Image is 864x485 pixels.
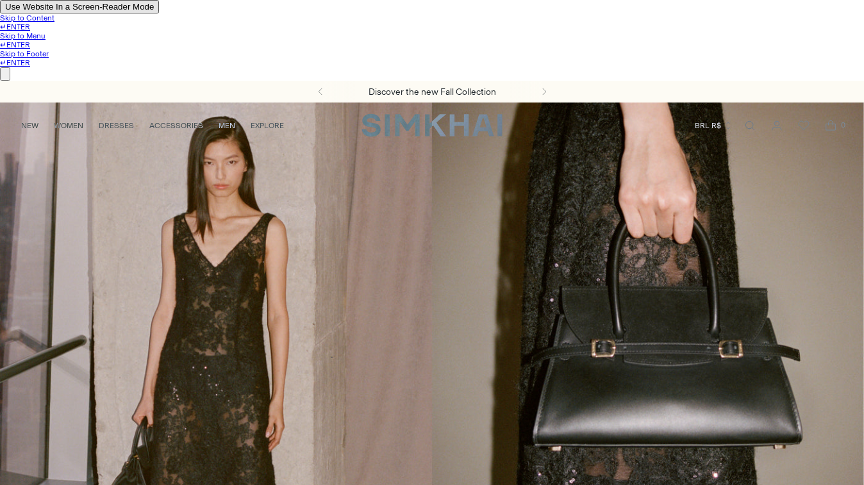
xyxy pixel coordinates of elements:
[737,113,763,138] a: Open search modal
[21,111,38,140] a: NEW
[251,111,284,140] a: EXPLORE
[369,86,496,97] a: Discover the new Fall Collection
[149,111,203,140] a: ACCESSORIES
[764,113,790,138] a: Go to the account page
[99,111,134,140] a: DRESSES
[695,111,733,140] button: BRL R$
[818,113,843,138] a: Open cart modal
[837,119,849,131] span: 0
[219,111,235,140] a: MEN
[361,113,503,138] a: SIMKHAI
[54,111,83,140] a: WOMEN
[791,113,817,138] a: Wishlist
